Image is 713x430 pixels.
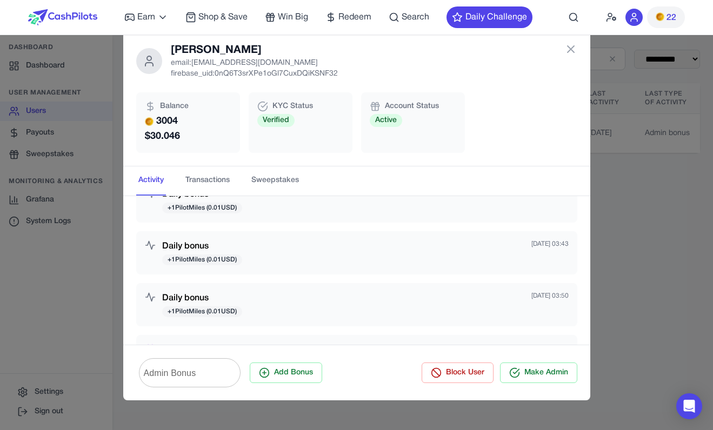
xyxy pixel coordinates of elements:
img: CashPilots Logo [28,9,97,25]
h3: Daily bonus [162,240,242,253]
a: Win Big [265,11,308,24]
p: firebase_uid: 0nQ6T3srXPe1oGl7CuxDQiKSNF32 [171,69,338,79]
span: + 1 PilotMiles ( 0.01 USD) [162,203,242,213]
span: Account Status [385,101,439,112]
button: Activity [136,166,166,196]
h2: [PERSON_NAME] [171,43,338,58]
p: [DATE] 22:00 [531,344,569,352]
button: Daily Challenge [447,6,532,28]
button: PMs22 [647,6,685,28]
div: Open Intercom Messenger [676,393,702,419]
span: + 1 PilotMiles ( 0.01 USD) [162,306,242,317]
button: Make Admin [500,362,577,383]
span: Search [402,11,429,24]
img: PMs [145,117,154,126]
button: Add Bonus [250,362,322,383]
p: 3004 $ 30.046 [145,114,231,144]
span: + 1 PilotMiles ( 0.01 USD) [162,254,242,265]
button: Sweepstakes [249,166,301,196]
a: Search [389,11,429,24]
span: Active [370,114,402,127]
button: Transactions [183,166,232,196]
img: PMs [656,12,664,21]
p: [DATE] 03:50 [531,292,569,300]
span: Balance [160,101,189,112]
span: Win Big [278,11,308,24]
a: Redeem [325,11,371,24]
span: KYC Status [272,101,313,112]
button: Block User [422,362,494,383]
span: Earn [137,11,155,24]
a: Earn [124,11,168,24]
p: [DATE] 03:43 [531,240,569,248]
h3: Daily bonus [162,292,242,305]
h3: Sweepstake entry [162,344,244,357]
span: Shop & Save [198,11,248,24]
nav: Tabs [123,166,590,196]
span: 22 [667,11,676,24]
a: Shop & Save [185,11,248,24]
span: Redeem [338,11,371,24]
p: email: [EMAIL_ADDRESS][DOMAIN_NAME] [171,58,338,69]
span: Verified [257,114,295,127]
